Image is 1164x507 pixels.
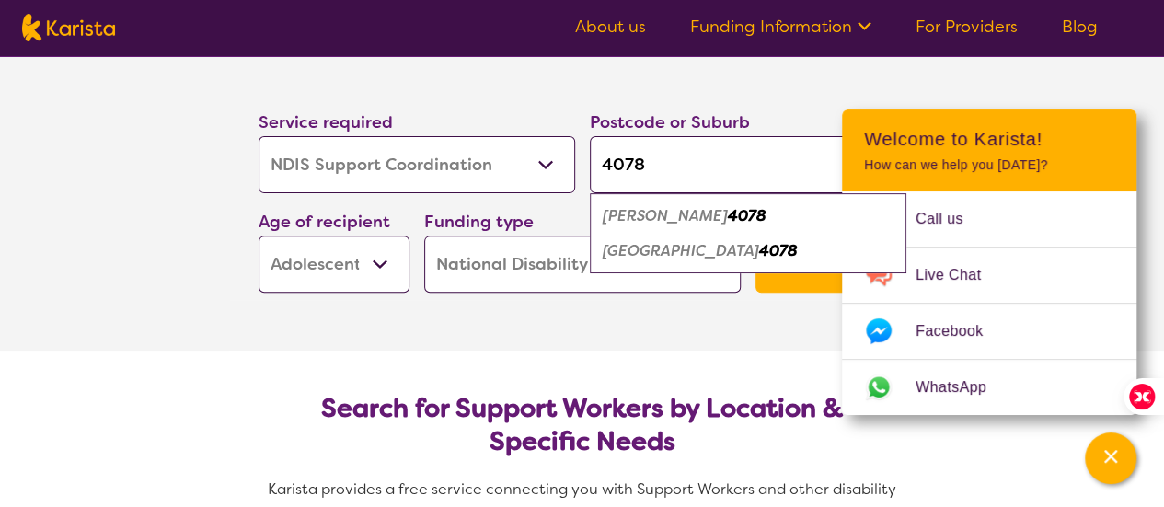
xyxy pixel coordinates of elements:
span: Facebook [916,317,1005,345]
label: Funding type [424,211,534,233]
button: Channel Menu [1085,432,1136,484]
h2: Search for Support Workers by Location & Specific Needs [273,392,892,458]
div: Forest Lake 4078 [599,234,897,269]
p: How can we help you [DATE]? [864,157,1114,173]
div: Channel Menu [842,109,1136,415]
div: Ellen Grove 4078 [599,199,897,234]
label: Postcode or Suburb [590,111,750,133]
span: Call us [916,205,985,233]
em: 4078 [728,206,766,225]
img: Karista logo [22,14,115,41]
a: Web link opens in a new tab. [842,360,1136,415]
ul: Choose channel [842,191,1136,415]
a: For Providers [916,16,1018,38]
label: Service required [259,111,393,133]
span: Live Chat [916,261,1003,289]
label: Age of recipient [259,211,390,233]
a: Funding Information [690,16,871,38]
em: 4078 [759,241,798,260]
em: [PERSON_NAME] [603,206,728,225]
a: About us [575,16,646,38]
h2: Welcome to Karista! [864,128,1114,150]
a: Blog [1062,16,1098,38]
span: WhatsApp [916,374,1008,401]
em: [GEOGRAPHIC_DATA] [603,241,759,260]
input: Type [590,136,906,193]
